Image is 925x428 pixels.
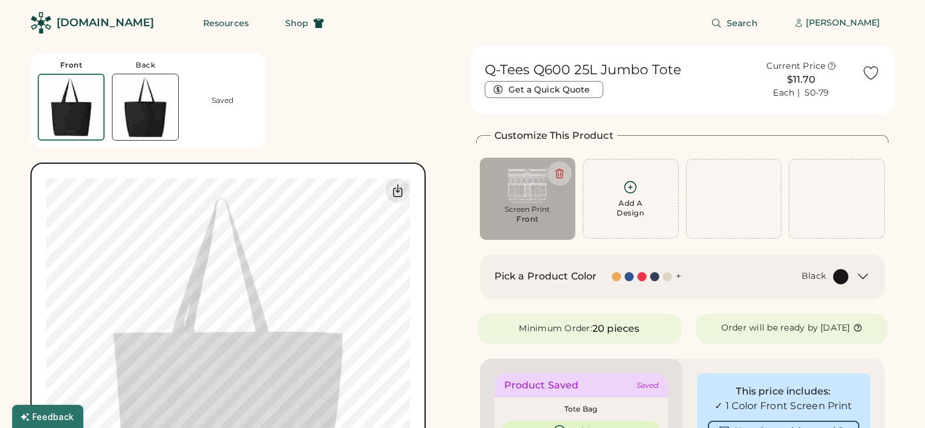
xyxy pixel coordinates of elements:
div: Tote Bag [502,405,660,413]
div: [DOMAIN_NAME] [57,15,154,30]
img: Rendered Logo - Screens [30,12,52,33]
span: Shop [285,19,308,27]
img: Building T-Shirt.ai [488,166,567,203]
div: ✓ 1 Color Front Screen Print [708,399,859,413]
button: Delete this decoration. [547,161,572,186]
div: Front [60,60,83,70]
div: Add A Design [617,198,644,218]
div: Saved [636,381,658,390]
div: [PERSON_NAME] [806,17,880,29]
div: Current Price [766,60,825,72]
button: Resources [189,11,263,35]
div: Minimum Order: [519,323,592,335]
img: Q-Tees Q600 Black Back Thumbnail [113,74,178,140]
img: Q-Tees Q600 Black Front Thumbnail [39,75,103,139]
button: Shop [271,11,339,35]
div: Front [516,214,539,224]
div: [DATE] [820,322,850,334]
div: Black [802,270,826,282]
span: Search [727,19,758,27]
iframe: Front Chat [867,373,920,426]
div: Each | 50-79 [773,87,829,99]
div: Saved [212,96,234,105]
div: This price includes: [708,384,859,399]
div: $11.70 [748,72,854,87]
div: Product Saved [504,378,579,393]
div: Screen Print [488,205,567,214]
div: 20 pieces [592,321,639,336]
div: + [676,270,681,283]
div: Download Front Mockup [386,178,410,203]
h1: Q-Tees Q600 25L Jumbo Tote [485,61,681,79]
button: Search [696,11,772,35]
div: Order will be ready by [721,322,819,334]
div: Back [136,60,155,70]
button: Get a Quick Quote [485,81,603,98]
h2: Pick a Product Color [494,269,597,284]
h2: Customize This Product [494,128,614,143]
